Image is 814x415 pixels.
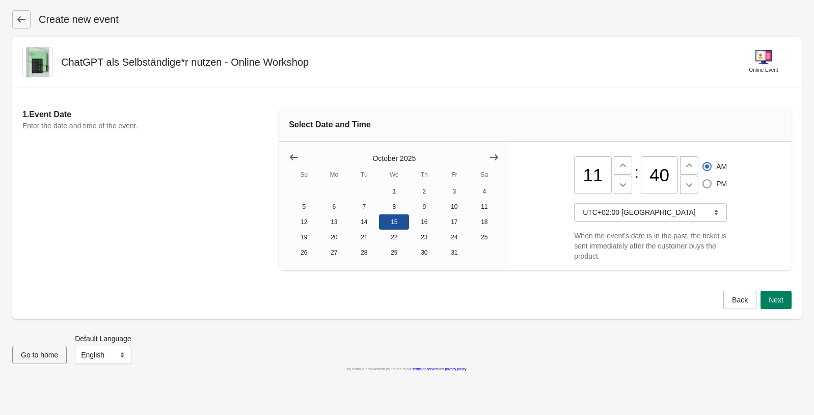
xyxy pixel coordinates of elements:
[439,184,469,199] button: Friday October 3 2025
[75,334,131,344] label: Default Language
[22,108,279,121] h2: 1. Event Date
[349,199,379,214] button: Tuesday October 7 2025
[409,214,439,230] button: Thursday October 16 2025
[755,49,772,65] img: online-event-5d64391802a09ceff1f8b055f10f5880.png
[319,165,349,184] th: Monday
[285,148,303,167] button: Show previous month, September 2025
[21,351,58,359] span: Go to home
[289,214,319,230] button: Sunday October 12 2025
[469,199,499,214] button: Saturday October 11 2025
[723,291,756,309] button: Back
[289,165,319,184] th: Sunday
[12,364,802,374] div: By using our application you agree to our and .
[379,199,409,214] button: Wednesday October 8 2025
[379,230,409,245] button: Wednesday October 22 2025
[409,199,439,214] button: Thursday October 9 2025
[31,12,119,26] h1: Create new event
[439,214,469,230] button: Friday October 17 2025
[439,199,469,214] button: Friday October 10 2025
[349,245,379,260] button: Tuesday October 28 2025
[413,367,438,371] a: terms of service
[379,184,409,199] button: Wednesday October 1 2025
[349,230,379,245] button: Tuesday October 21 2025
[732,296,748,304] span: Back
[319,230,349,245] button: Monday October 20 2025
[319,214,349,230] button: Monday October 13 2025
[12,346,67,364] button: Go to home
[583,208,696,216] span: UTC+02:00 [GEOGRAPHIC_DATA]
[409,245,439,260] button: Thursday October 30 2025
[409,184,439,199] button: Thursday October 2 2025
[574,203,727,222] button: UTC+02:00 [GEOGRAPHIC_DATA]
[749,65,778,75] div: Online Event
[319,199,349,214] button: Monday October 6 2025
[61,55,309,69] h2: ChatGPT als Selbständige*r nutzen - Online Workshop
[379,214,409,230] button: Wednesday October 15 2025
[634,167,639,177] div: :
[469,214,499,230] button: Saturday October 18 2025
[379,245,409,260] button: Wednesday October 29 2025
[761,291,792,309] button: Next
[289,245,319,260] button: Sunday October 26 2025
[485,148,503,167] button: Show next month, November 2025
[289,230,319,245] button: Sunday October 19 2025
[574,232,726,260] span: When the event's date is in the past, the ticket is sent immediately after the customer buys the ...
[349,214,379,230] button: Tuesday October 14 2025
[22,122,138,130] span: Enter the date and time of the event.
[439,245,469,260] button: Friday October 31 2025
[469,230,499,245] button: Saturday October 25 2025
[279,108,792,142] div: Select Date and Time
[716,179,727,189] span: PM
[409,230,439,245] button: Thursday October 23 2025
[26,47,49,77] img: ChatGptVol2.jpg
[469,165,499,184] th: Saturday
[289,199,319,214] button: Sunday October 5 2025
[379,165,409,184] th: Wednesday
[319,245,349,260] button: Monday October 27 2025
[769,296,783,304] span: Next
[12,351,67,359] a: Go to home
[409,165,439,184] th: Thursday
[469,184,499,199] button: Saturday October 4 2025
[439,165,469,184] th: Friday
[439,230,469,245] button: Friday October 24 2025
[445,367,466,371] a: privacy policy
[716,161,727,172] span: AM
[349,165,379,184] th: Tuesday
